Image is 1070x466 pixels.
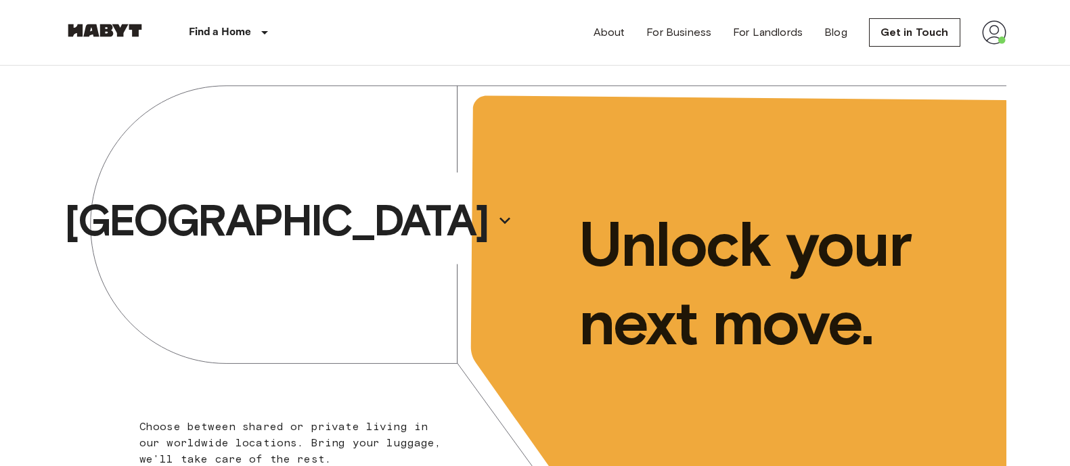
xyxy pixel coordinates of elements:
button: [GEOGRAPHIC_DATA] [59,189,518,252]
a: For Landlords [733,24,803,41]
p: Find a Home [189,24,252,41]
img: avatar [982,20,1006,45]
a: About [594,24,625,41]
a: Get in Touch [869,18,960,47]
a: Blog [824,24,847,41]
p: [GEOGRAPHIC_DATA] [64,193,488,248]
a: For Business [646,24,711,41]
img: Habyt [64,24,146,37]
p: Unlock your next move. [579,205,985,362]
